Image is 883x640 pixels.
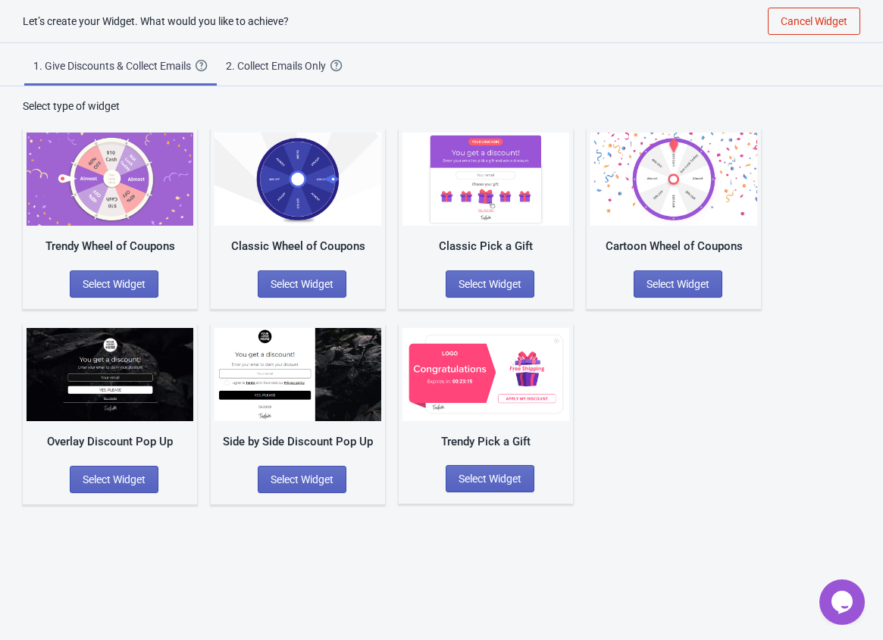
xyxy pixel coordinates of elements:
div: Trendy Pick a Gift [402,433,569,451]
span: Select Widget [459,278,521,290]
div: Select type of widget [23,98,860,114]
button: Select Widget [258,270,346,298]
span: Select Widget [271,473,333,485]
span: Select Widget [271,278,333,290]
img: cartoon_game.jpg [590,133,757,226]
div: 1. Give Discounts & Collect Emails [33,58,196,73]
img: trendy_game.png [27,133,193,226]
button: Cancel Widget [768,8,860,35]
div: Overlay Discount Pop Up [27,433,193,451]
div: Cartoon Wheel of Coupons [590,238,757,255]
span: Select Widget [83,473,146,485]
button: Select Widget [258,466,346,493]
button: Select Widget [70,466,158,493]
span: Select Widget [83,278,146,290]
div: Side by Side Discount Pop Up [214,433,381,451]
img: full_screen_popup.jpg [27,328,193,421]
div: Trendy Wheel of Coupons [27,238,193,255]
div: Classic Pick a Gift [402,238,569,255]
img: regular_popup.jpg [214,328,381,421]
span: Select Widget [459,473,521,485]
button: Select Widget [446,465,534,492]
img: gift_game.jpg [402,133,569,226]
iframe: chat widget [819,579,868,625]
img: classic_game.jpg [214,133,381,226]
button: Select Widget [446,270,534,298]
button: Select Widget [634,270,722,298]
div: Classic Wheel of Coupons [214,238,381,255]
span: Cancel Widget [781,15,847,27]
span: Select Widget [647,278,709,290]
div: 2. Collect Emails Only [226,58,330,73]
img: gift_game_v2.jpg [402,328,569,421]
button: Select Widget [70,270,158,298]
